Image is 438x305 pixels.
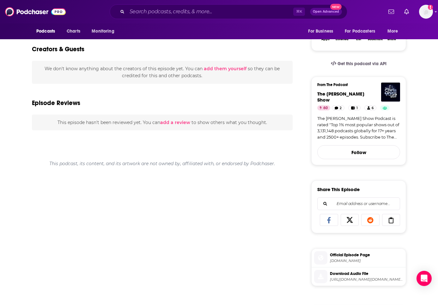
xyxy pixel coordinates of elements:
[348,105,361,110] a: 1
[356,37,361,41] div: List
[87,25,122,37] button: open menu
[317,91,364,103] a: The Chris Voss Show
[336,37,349,41] div: Listened
[110,4,347,19] div: Search podcasts, credits, & more...
[387,37,396,41] div: Share
[419,5,433,19] span: Logged in as maggielindenberg
[317,145,400,159] button: Follow
[204,66,246,71] button: add them yourself
[127,7,293,17] input: Search podcasts, credits, & more...
[330,277,403,282] span: https://media.blubrry.com/thechrisvossshow/media.blubrry.com/thechrisvossshow/ins.blubrry.com/the...
[330,4,342,10] span: New
[5,6,66,18] img: Podchaser - Follow, Share and Rate Podcasts
[417,271,432,286] div: Open Intercom Messenger
[341,25,384,37] button: open menu
[386,6,397,17] a: Show notifications dropdown
[36,27,55,36] span: Podcasts
[58,120,267,125] span: This episode hasn't been reviewed yet. You can to show others what you thought.
[317,105,330,110] a: 60
[32,99,80,107] h3: Episode Reviews
[92,27,114,36] span: Monitoring
[32,156,293,171] div: This podcast, its content, and its artwork are not owned by, affiliated with, or endorsed by Podc...
[67,27,80,36] span: Charts
[323,105,328,111] span: 60
[314,251,403,265] a: Official Episode Page[DOMAIN_NAME]
[317,115,400,140] a: The [PERSON_NAME] Show Podcast is rated "Top 1% most popular shows out of 3,131,148 podcasts glob...
[338,61,386,66] span: Get this podcast via API
[313,10,339,13] span: Open Advanced
[387,27,398,36] span: More
[383,25,406,37] button: open menu
[160,119,190,126] button: add a review
[63,25,84,37] a: Charts
[320,214,338,226] a: Share on Facebook
[32,45,84,53] h2: Creators & Guests
[364,105,376,110] a: 6
[341,214,359,226] a: Share on X/Twitter
[330,252,403,258] span: Official Episode Page
[372,105,374,111] span: 6
[323,198,395,210] input: Email address or username...
[361,214,380,226] a: Share on Reddit
[321,37,330,41] div: Apps
[368,37,383,41] div: Bookmark
[402,6,411,17] a: Show notifications dropdown
[308,27,333,36] span: For Business
[317,91,364,103] span: The [PERSON_NAME] Show
[428,5,433,10] svg: Add a profile image
[317,197,400,210] div: Search followers
[293,8,305,16] span: ⌘ K
[419,5,433,19] button: Show profile menu
[45,66,280,78] span: We don't know anything about the creators of this episode yet . You can so they can be credited f...
[332,105,344,110] a: 2
[310,8,342,16] button: Open AdvancedNew
[419,5,433,19] img: User Profile
[330,271,403,277] span: Download Audio File
[345,27,375,36] span: For Podcasters
[382,214,400,226] a: Copy Link
[32,25,63,37] button: open menu
[330,258,403,263] span: thechrisvossshow.com
[340,105,342,111] span: 2
[326,56,392,72] a: Get this podcast via API
[304,25,341,37] button: open menu
[381,83,400,102] img: The Chris Voss Show
[356,105,358,111] span: 1
[317,83,395,87] h3: From The Podcast
[317,186,360,192] h3: Share This Episode
[314,270,403,283] a: Download Audio File[URL][DOMAIN_NAME][DOMAIN_NAME][DOMAIN_NAME]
